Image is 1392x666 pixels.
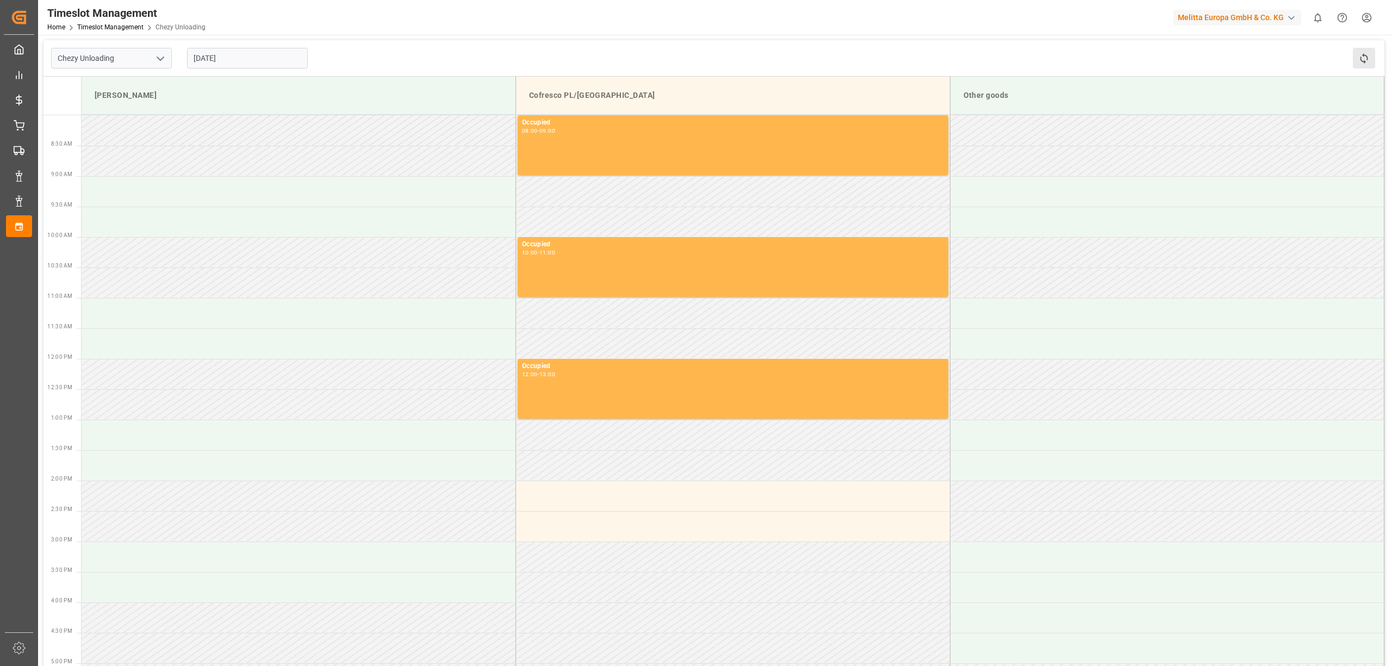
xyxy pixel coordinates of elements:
span: 10:00 AM [47,232,72,238]
div: 09:00 [539,128,555,133]
button: Help Center [1330,5,1354,30]
div: Occupied [522,117,944,128]
div: Occupied [522,361,944,372]
div: 08:00 [522,128,538,133]
span: 9:30 AM [51,202,72,208]
span: 12:30 PM [47,384,72,390]
span: 8:30 AM [51,141,72,147]
span: 3:30 PM [51,567,72,573]
span: 11:00 AM [47,293,72,299]
div: 13:00 [539,372,555,377]
span: 5:00 PM [51,658,72,664]
a: Home [47,23,65,31]
div: Cofresco PL/[GEOGRAPHIC_DATA] [525,85,941,105]
input: DD.MM.YYYY [187,48,308,69]
input: Type to search/select [51,48,172,69]
div: - [538,250,539,255]
span: 9:00 AM [51,171,72,177]
div: 10:00 [522,250,538,255]
div: Melitta Europa GmbH & Co. KG [1173,10,1301,26]
span: 4:00 PM [51,597,72,603]
div: Timeslot Management [47,5,206,21]
div: 12:00 [522,372,538,377]
span: 1:30 PM [51,445,72,451]
a: Timeslot Management [77,23,144,31]
span: 4:30 PM [51,628,72,634]
div: - [538,372,539,377]
span: 10:30 AM [47,263,72,269]
button: Melitta Europa GmbH & Co. KG [1173,7,1306,28]
button: show 0 new notifications [1306,5,1330,30]
div: - [538,128,539,133]
div: Other goods [959,85,1376,105]
span: 12:00 PM [47,354,72,360]
div: 11:00 [539,250,555,255]
button: open menu [152,50,168,67]
span: 11:30 AM [47,323,72,329]
div: Occupied [522,239,944,250]
div: [PERSON_NAME] [90,85,507,105]
span: 2:00 PM [51,476,72,482]
span: 1:00 PM [51,415,72,421]
span: 2:30 PM [51,506,72,512]
span: 3:00 PM [51,537,72,543]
